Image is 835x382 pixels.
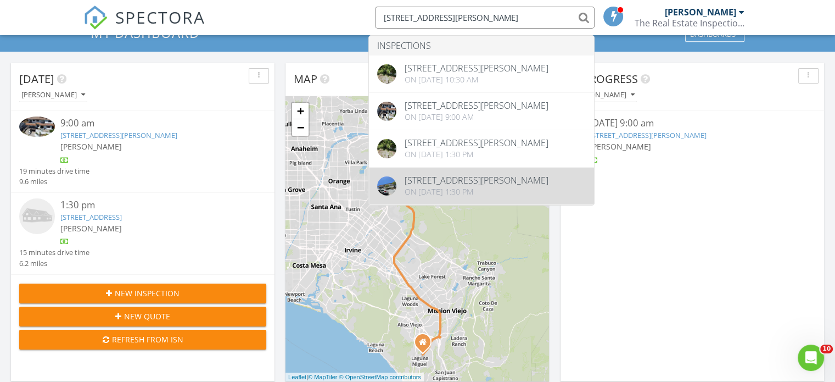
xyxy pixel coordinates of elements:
[635,18,744,29] div: The Real Estate Inspection Company
[60,223,122,234] span: [PERSON_NAME]
[19,71,54,86] span: [DATE]
[423,342,429,348] div: 123 PEARL, LAGUNA NIGUEL California 92677-4819
[19,198,55,234] img: house-placeholder-square-ca63347ab8c70e15b013bc22427d3df0f7f082c62ce06d78aee8ec4e70df452f.jpg
[308,374,338,380] a: © MapTiler
[19,330,266,350] button: Refresh from ISN
[665,7,736,18] div: [PERSON_NAME]
[375,7,595,29] input: Search everything...
[19,198,266,269] a: 1:30 pm [STREET_ADDRESS] [PERSON_NAME] 15 minutes drive time 6.2 miles
[405,113,548,121] div: On [DATE] 9:00 am
[19,176,89,187] div: 9.6 miles
[60,141,122,152] span: [PERSON_NAME]
[292,119,309,136] a: Zoom out
[19,117,55,137] img: 9362770%2Fcover_photos%2FpX1eEzWRG0UUkXD4RsLn%2Fsmall.jpg
[60,130,177,140] a: [STREET_ADDRESS][PERSON_NAME]
[569,71,638,86] span: In Progress
[589,117,795,130] div: [DATE] 9:00 am
[292,103,309,119] a: Zoom in
[405,75,548,84] div: On [DATE] 10:30 am
[569,117,816,165] a: [DATE] 9:00 am [STREET_ADDRESS][PERSON_NAME] [PERSON_NAME]
[83,15,205,38] a: SPECTORA
[820,345,833,353] span: 10
[405,139,548,147] div: [STREET_ADDRESS][PERSON_NAME]
[405,64,548,73] div: [STREET_ADDRESS][PERSON_NAME]
[339,374,421,380] a: © OpenStreetMap contributors
[60,212,122,222] a: [STREET_ADDRESS]
[288,374,306,380] a: Leaflet
[589,141,651,152] span: [PERSON_NAME]
[377,176,396,196] img: 8884032%2Fcover_photos%2FW9TQxhsntzF2Grl6XOMy%2Foriginal.8884032-1750275449774
[19,247,89,258] div: 15 minutes drive time
[377,102,396,121] img: 9362770%2Fcover_photos%2FpX1eEzWRG0UUkXD4RsLn%2Foriginal.jpg
[690,30,739,38] div: Dashboards
[19,307,266,326] button: New Quote
[19,117,266,187] a: 9:00 am [STREET_ADDRESS][PERSON_NAME] [PERSON_NAME] 19 minutes drive time 9.6 miles
[19,88,87,103] button: [PERSON_NAME]
[405,176,548,185] div: [STREET_ADDRESS][PERSON_NAME]
[19,284,266,303] button: New Inspection
[377,139,396,158] img: streetview
[294,71,317,86] span: Map
[589,130,706,140] a: [STREET_ADDRESS][PERSON_NAME]
[21,91,85,99] div: [PERSON_NAME]
[60,198,246,212] div: 1:30 pm
[124,311,170,322] span: New Quote
[377,64,396,84] img: streetview
[798,345,824,371] iframe: Intercom live chat
[405,101,548,110] div: [STREET_ADDRESS][PERSON_NAME]
[115,287,180,299] span: New Inspection
[285,373,424,382] div: |
[405,150,548,159] div: On [DATE] 1:30 pm
[83,5,108,30] img: The Best Home Inspection Software - Spectora
[569,88,637,103] button: [PERSON_NAME]
[19,166,89,176] div: 19 minutes drive time
[19,258,89,269] div: 6.2 miles
[28,334,257,345] div: Refresh from ISN
[60,117,246,130] div: 9:00 am
[571,91,635,99] div: [PERSON_NAME]
[369,36,594,56] li: Inspections
[115,5,205,29] span: SPECTORA
[405,187,548,196] div: On [DATE] 1:30 pm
